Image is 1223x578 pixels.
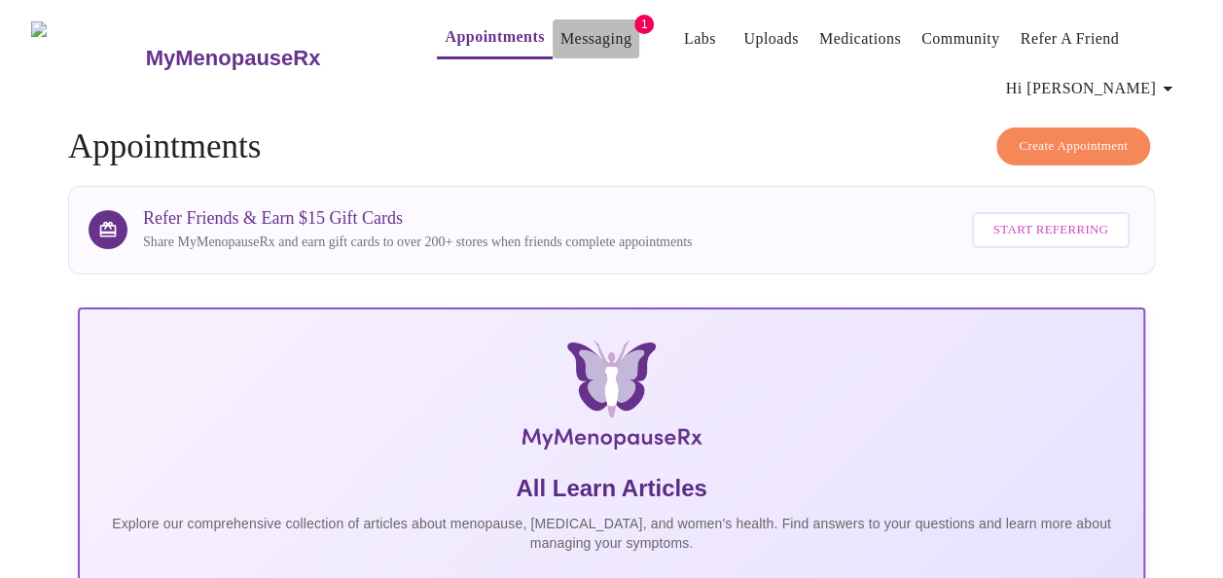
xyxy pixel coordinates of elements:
[914,19,1008,58] button: Community
[921,25,1000,53] a: Community
[437,18,552,59] button: Appointments
[819,25,901,53] a: Medications
[1012,19,1127,58] button: Refer a Friend
[811,19,909,58] button: Medications
[998,69,1187,108] button: Hi [PERSON_NAME]
[634,15,654,34] span: 1
[143,208,692,229] h3: Refer Friends & Earn $15 Gift Cards
[996,127,1150,165] button: Create Appointment
[1006,75,1179,102] span: Hi [PERSON_NAME]
[743,25,799,53] a: Uploads
[560,25,631,53] a: Messaging
[967,202,1134,258] a: Start Referring
[143,233,692,252] p: Share MyMenopauseRx and earn gift cards to over 200+ stores when friends complete appointments
[993,219,1108,241] span: Start Referring
[143,24,398,92] a: MyMenopauseRx
[95,514,1128,553] p: Explore our comprehensive collection of articles about menopause, [MEDICAL_DATA], and women's hea...
[1019,135,1128,158] span: Create Appointment
[95,473,1128,504] h5: All Learn Articles
[68,127,1155,166] h4: Appointments
[684,25,716,53] a: Labs
[1020,25,1119,53] a: Refer a Friend
[146,46,321,71] h3: MyMenopauseRx
[736,19,807,58] button: Uploads
[256,341,967,457] img: MyMenopauseRx Logo
[445,23,544,51] a: Appointments
[31,21,143,94] img: MyMenopauseRx Logo
[553,19,639,58] button: Messaging
[668,19,731,58] button: Labs
[972,212,1130,248] button: Start Referring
